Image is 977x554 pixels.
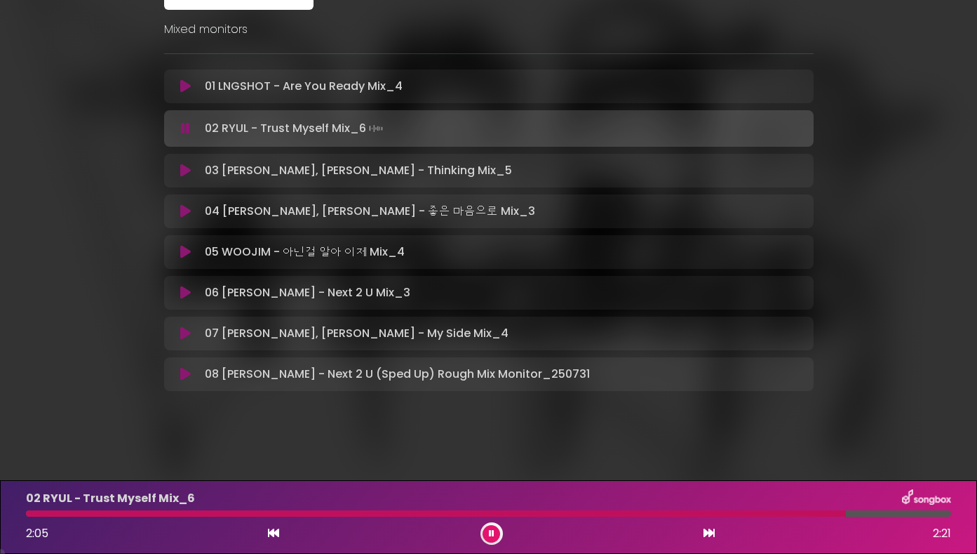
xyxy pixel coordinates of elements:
[205,162,512,179] p: 03 [PERSON_NAME], [PERSON_NAME] - Thinking Mix_5
[366,119,386,138] img: waveform4.gif
[164,21,814,38] p: Mixed monitors
[205,284,410,301] p: 06 [PERSON_NAME] - Next 2 U Mix_3
[205,325,508,342] p: 07 [PERSON_NAME], [PERSON_NAME] - My Side Mix_4
[205,244,405,260] p: 05 WOOJIM - 아닌걸 알아 이제 Mix_4
[205,366,590,383] p: 08 [PERSON_NAME] - Next 2 U (Sped Up) Rough Mix Monitor_250731
[205,119,386,138] p: 02 RYUL - Trust Myself Mix_6
[205,78,403,95] p: 01 LNGSHOT - Are You Ready Mix_4
[205,203,535,220] p: 04 [PERSON_NAME], [PERSON_NAME] - 좋은 마음으로 Mix_3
